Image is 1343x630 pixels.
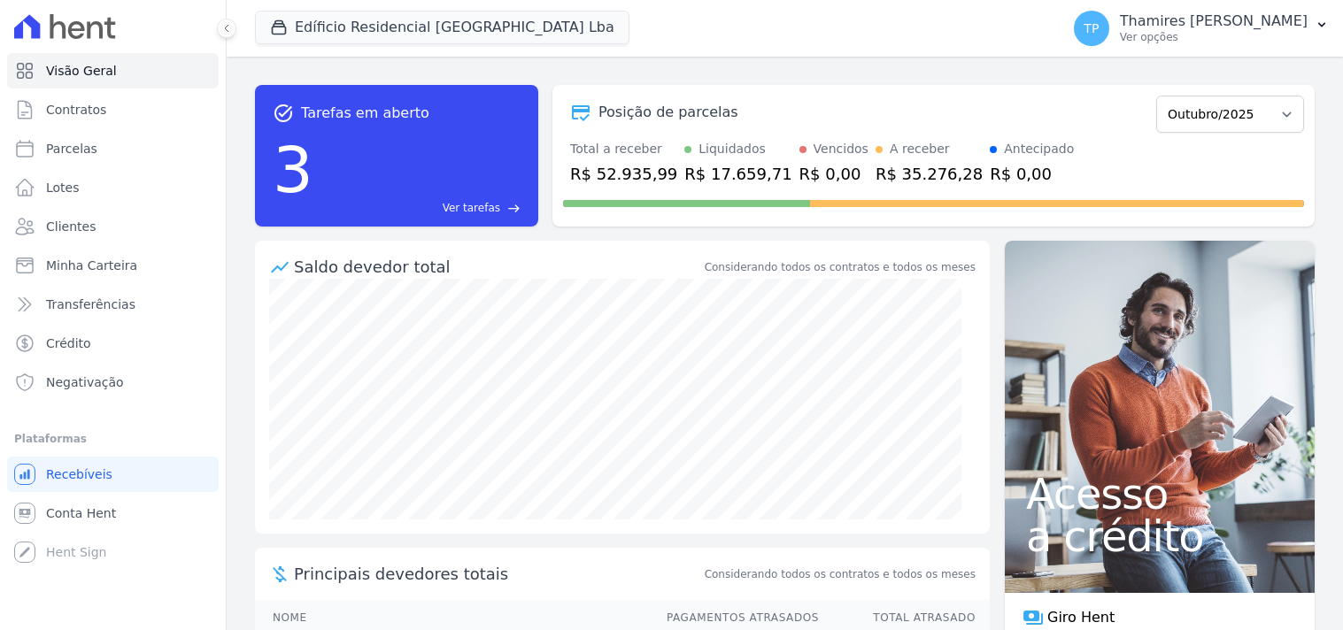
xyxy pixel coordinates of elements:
[273,103,294,124] span: task_alt
[7,248,219,283] a: Minha Carteira
[46,140,97,157] span: Parcelas
[705,259,976,275] div: Considerando todos os contratos e todos os meses
[814,140,868,158] div: Vencidos
[1120,12,1308,30] p: Thamires [PERSON_NAME]
[890,140,950,158] div: A receber
[443,200,500,216] span: Ver tarefas
[7,170,219,205] a: Lotes
[1084,22,1099,35] span: TP
[46,62,117,80] span: Visão Geral
[7,365,219,400] a: Negativação
[507,202,521,215] span: east
[990,162,1074,186] div: R$ 0,00
[46,101,106,119] span: Contratos
[294,562,701,586] span: Principais devedores totais
[1060,4,1343,53] button: TP Thamires [PERSON_NAME] Ver opções
[294,255,701,279] div: Saldo devedor total
[46,296,135,313] span: Transferências
[7,92,219,127] a: Contratos
[273,124,313,216] div: 3
[705,566,976,582] span: Considerando todos os contratos e todos os meses
[46,257,137,274] span: Minha Carteira
[570,162,677,186] div: R$ 52.935,99
[1120,30,1308,44] p: Ver opções
[7,457,219,492] a: Recebíveis
[14,428,212,449] div: Plataformas
[1047,607,1115,628] span: Giro Hent
[46,373,124,391] span: Negativação
[7,53,219,88] a: Visão Geral
[1004,140,1074,158] div: Antecipado
[7,131,219,166] a: Parcelas
[684,162,791,186] div: R$ 17.659,71
[46,504,116,522] span: Conta Hent
[320,200,521,216] a: Ver tarefas east
[46,179,80,196] span: Lotes
[1026,515,1293,557] span: a crédito
[799,162,868,186] div: R$ 0,00
[46,334,91,352] span: Crédito
[570,140,677,158] div: Total a receber
[1026,472,1293,515] span: Acesso
[46,218,96,235] span: Clientes
[598,102,738,123] div: Posição de parcelas
[699,140,766,158] div: Liquidados
[7,287,219,322] a: Transferências
[255,11,629,44] button: Edíficio Residencial [GEOGRAPHIC_DATA] Lba
[7,209,219,244] a: Clientes
[301,103,429,124] span: Tarefas em aberto
[7,326,219,361] a: Crédito
[46,465,112,483] span: Recebíveis
[7,496,219,531] a: Conta Hent
[876,162,983,186] div: R$ 35.276,28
